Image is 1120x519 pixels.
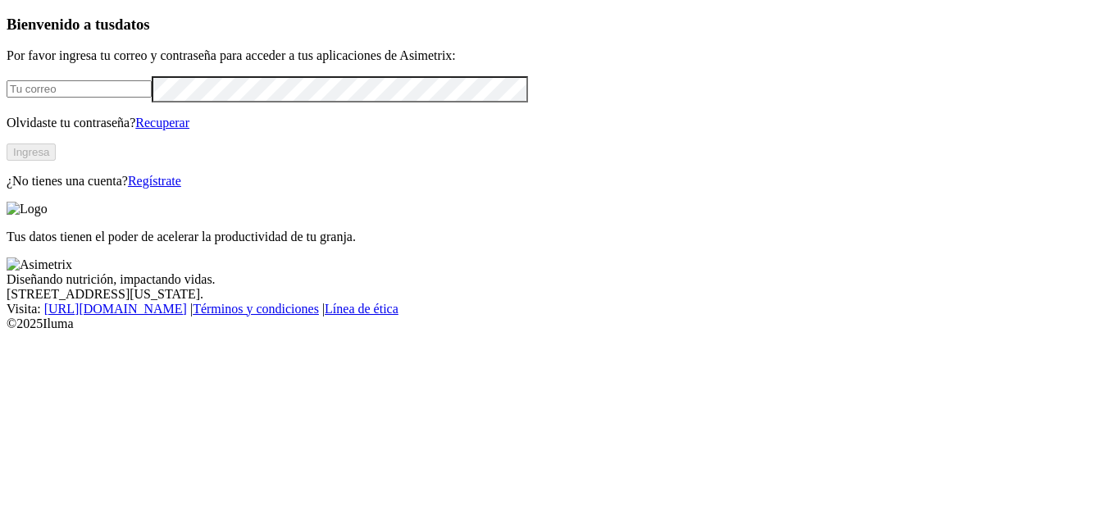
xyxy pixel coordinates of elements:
img: Asimetrix [7,257,72,272]
a: Recuperar [135,116,189,130]
div: Diseñando nutrición, impactando vidas. [7,272,1113,287]
a: Términos y condiciones [193,302,319,316]
img: Logo [7,202,48,216]
span: datos [115,16,150,33]
a: [URL][DOMAIN_NAME] [44,302,187,316]
h3: Bienvenido a tus [7,16,1113,34]
a: Línea de ética [325,302,398,316]
div: © 2025 Iluma [7,316,1113,331]
button: Ingresa [7,143,56,161]
p: Tus datos tienen el poder de acelerar la productividad de tu granja. [7,230,1113,244]
a: Regístrate [128,174,181,188]
p: Por favor ingresa tu correo y contraseña para acceder a tus aplicaciones de Asimetrix: [7,48,1113,63]
p: Olvidaste tu contraseña? [7,116,1113,130]
p: ¿No tienes una cuenta? [7,174,1113,189]
div: Visita : | | [7,302,1113,316]
input: Tu correo [7,80,152,98]
div: [STREET_ADDRESS][US_STATE]. [7,287,1113,302]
